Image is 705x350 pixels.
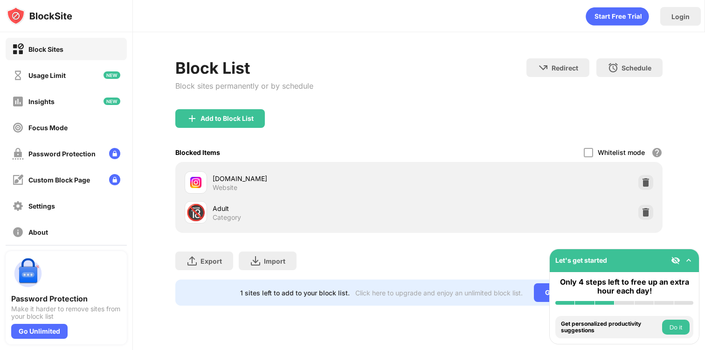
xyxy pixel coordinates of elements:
[109,148,120,159] img: lock-menu.svg
[109,174,120,185] img: lock-menu.svg
[213,213,241,222] div: Category
[11,294,121,303] div: Password Protection
[684,256,693,265] img: omni-setup-toggle.svg
[240,289,350,297] div: 1 sites left to add to your block list.
[555,256,607,264] div: Let's get started
[11,324,68,339] div: Go Unlimited
[104,98,120,105] img: new-icon.svg
[662,320,690,335] button: Do it
[213,203,419,213] div: Adult
[555,278,693,295] div: Only 4 steps left to free up an extra hour each day!
[12,96,24,107] img: insights-off.svg
[28,98,55,105] div: Insights
[7,7,72,25] img: logo-blocksite.svg
[28,150,96,158] div: Password Protection
[622,64,651,72] div: Schedule
[561,321,660,334] div: Get personalized productivity suggestions
[12,226,24,238] img: about-off.svg
[28,124,68,132] div: Focus Mode
[598,148,645,156] div: Whitelist mode
[213,174,419,183] div: [DOMAIN_NAME]
[12,148,24,160] img: password-protection-off.svg
[671,13,690,21] div: Login
[355,289,523,297] div: Click here to upgrade and enjoy an unlimited block list.
[552,64,578,72] div: Redirect
[11,305,121,320] div: Make it harder to remove sites from your block list
[12,122,24,133] img: focus-off.svg
[586,7,649,26] div: animation
[190,177,201,188] img: favicons
[28,176,90,184] div: Custom Block Page
[12,200,24,212] img: settings-off.svg
[12,43,24,55] img: block-on.svg
[28,228,48,236] div: About
[28,45,63,53] div: Block Sites
[28,202,55,210] div: Settings
[534,283,598,302] div: Go Unlimited
[200,115,254,122] div: Add to Block List
[12,70,24,81] img: time-usage-off.svg
[104,71,120,79] img: new-icon.svg
[28,71,66,79] div: Usage Limit
[175,58,313,77] div: Block List
[175,148,220,156] div: Blocked Items
[671,256,680,265] img: eye-not-visible.svg
[12,174,24,186] img: customize-block-page-off.svg
[186,203,206,222] div: 🔞
[213,183,237,192] div: Website
[200,257,222,265] div: Export
[264,257,285,265] div: Import
[175,81,313,91] div: Block sites permanently or by schedule
[11,257,45,290] img: push-password-protection.svg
